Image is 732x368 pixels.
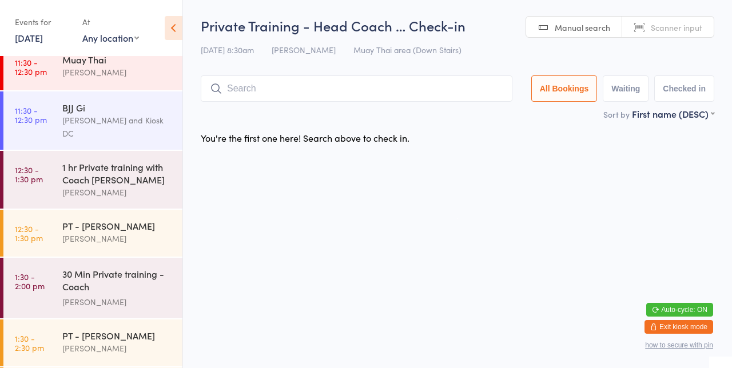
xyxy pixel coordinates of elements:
time: 1:30 - 2:30 pm [15,334,44,352]
button: Checked in [654,75,714,102]
div: BJJ Gi [62,101,173,114]
div: First name (DESC) [632,107,714,120]
div: PT - [PERSON_NAME] [62,329,173,342]
span: Manual search [555,22,610,33]
div: At [82,13,139,31]
span: Muay Thai area (Down Stairs) [353,44,462,55]
div: [PERSON_NAME] [62,232,173,245]
input: Search [201,75,512,102]
time: 12:30 - 1:30 pm [15,224,43,242]
button: All Bookings [531,75,598,102]
div: 30 Min Private training - Coach [GEOGRAPHIC_DATA] [62,267,173,295]
div: [PERSON_NAME] [62,186,173,199]
a: 1:30 -2:30 pmPT - [PERSON_NAME][PERSON_NAME] [3,319,182,366]
span: [PERSON_NAME] [272,44,336,55]
div: [PERSON_NAME] [62,342,173,355]
div: [PERSON_NAME] [62,66,173,79]
div: Events for [15,13,71,31]
div: [PERSON_NAME] and Kiosk DC [62,114,173,140]
div: Muay Thai [62,53,173,66]
h2: Private Training - Head Coach … Check-in [201,16,714,35]
button: Exit kiosk mode [645,320,713,334]
span: [DATE] 8:30am [201,44,254,55]
time: 12:30 - 1:30 pm [15,165,43,183]
div: 1 hr Private training with Coach [PERSON_NAME] [62,161,173,186]
a: 11:30 -12:30 pmBJJ Gi[PERSON_NAME] and Kiosk DC [3,91,182,150]
div: [PERSON_NAME] [62,295,173,309]
div: Any location [82,31,139,44]
time: 11:30 - 12:30 pm [15,106,47,124]
button: Waiting [603,75,649,102]
button: Auto-cycle: ON [646,303,713,317]
div: PT - [PERSON_NAME] [62,219,173,232]
time: 11:30 - 12:30 pm [15,58,47,76]
button: how to secure with pin [645,341,713,349]
a: 1:30 -2:00 pm30 Min Private training - Coach [GEOGRAPHIC_DATA][PERSON_NAME] [3,258,182,318]
time: 1:30 - 2:00 pm [15,272,45,290]
a: 12:30 -1:30 pmPT - [PERSON_NAME][PERSON_NAME] [3,210,182,257]
a: 12:30 -1:30 pm1 hr Private training with Coach [PERSON_NAME][PERSON_NAME] [3,151,182,209]
label: Sort by [603,109,630,120]
div: You're the first one here! Search above to check in. [201,131,409,144]
span: Scanner input [651,22,702,33]
a: [DATE] [15,31,43,44]
a: 11:30 -12:30 pmMuay Thai[PERSON_NAME] [3,43,182,90]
